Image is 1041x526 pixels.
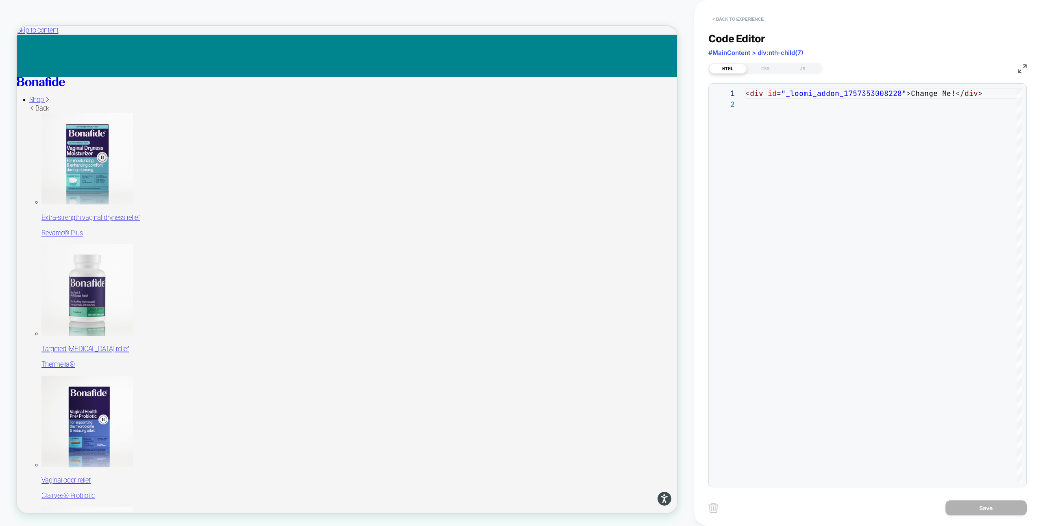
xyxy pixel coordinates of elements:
[709,64,747,74] div: HTML
[708,33,765,45] span: Code Editor
[16,93,35,103] span: Shop
[33,250,880,262] p: Extra-strength vaginal dryness relief
[713,88,735,99] div: 1
[906,89,911,98] span: >
[708,13,768,26] button: < Back to experience
[33,116,880,282] a: Revaree Plus Extra-strength vaginal dryness relief Revaree® Plus
[784,64,821,74] div: JS
[708,49,804,57] span: #MainContent > div:nth-child(7)
[33,291,880,457] a: Thermella Targeted [MEDICAL_DATA] relief Thermella®
[33,116,155,238] img: Revaree Plus
[713,99,735,110] div: 2
[1018,64,1027,73] img: fullscreen
[956,89,965,98] span: </
[33,425,880,437] p: Targeted [MEDICAL_DATA] relief
[33,270,880,282] p: Revaree® Plus
[708,503,719,513] img: delete
[768,89,777,98] span: id
[745,89,750,98] span: <
[781,89,906,98] span: "_loomi_addon_1757353008228"
[911,89,956,98] span: Change Me!
[33,291,155,413] img: Thermella
[16,93,44,103] a: Shop
[978,89,982,98] span: >
[33,446,880,457] p: Thermella®
[945,500,1027,515] button: Save
[16,104,43,115] span: Back
[747,64,784,74] div: CSS
[965,89,978,98] span: div
[777,89,781,98] span: =
[750,89,763,98] span: div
